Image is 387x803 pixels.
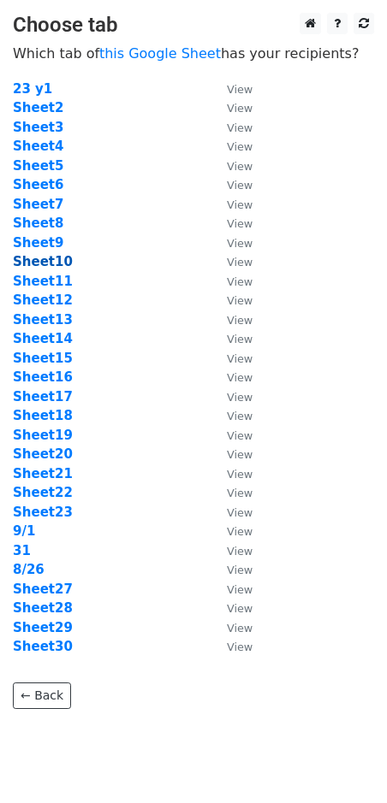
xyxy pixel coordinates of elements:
a: Sheet10 [13,254,73,269]
small: View [227,140,253,153]
a: 9/1 [13,523,35,539]
a: 8/26 [13,562,45,577]
a: View [210,408,253,423]
a: View [210,274,253,289]
a: View [210,543,253,558]
a: View [210,351,253,366]
small: View [227,160,253,173]
a: Sheet20 [13,446,73,462]
small: View [227,371,253,384]
h3: Choose tab [13,13,374,38]
a: Sheet18 [13,408,73,423]
a: View [210,197,253,212]
small: View [227,641,253,653]
a: Sheet2 [13,100,63,115]
small: View [227,102,253,115]
a: View [210,428,253,443]
a: View [210,331,253,346]
a: Sheet7 [13,197,63,212]
small: View [227,468,253,481]
a: View [210,505,253,520]
small: View [227,545,253,558]
a: View [210,620,253,635]
a: View [210,254,253,269]
strong: Sheet17 [13,389,73,404]
a: View [210,639,253,654]
a: Sheet8 [13,216,63,231]
a: Sheet5 [13,158,63,174]
a: View [210,485,253,500]
strong: Sheet3 [13,120,63,135]
small: View [227,622,253,635]
small: View [227,506,253,519]
a: View [210,235,253,251]
a: View [210,216,253,231]
small: View [227,564,253,576]
small: View [227,391,253,404]
a: Sheet12 [13,292,73,308]
a: Sheet11 [13,274,73,289]
a: View [210,177,253,192]
a: this Google Sheet [99,45,221,62]
a: Sheet9 [13,235,63,251]
a: View [210,389,253,404]
small: View [227,256,253,269]
a: Sheet30 [13,639,73,654]
small: View [227,294,253,307]
p: Which tab of has your recipients? [13,44,374,62]
small: View [227,352,253,365]
a: View [210,292,253,308]
small: View [227,448,253,461]
a: View [210,562,253,577]
strong: Sheet21 [13,466,73,481]
small: View [227,583,253,596]
a: Sheet13 [13,312,73,328]
a: View [210,81,253,97]
small: View [227,198,253,211]
strong: Sheet14 [13,331,73,346]
a: Sheet6 [13,177,63,192]
a: View [210,139,253,154]
iframe: Chat Widget [301,721,387,803]
small: View [227,487,253,499]
a: Sheet16 [13,369,73,385]
a: View [210,120,253,135]
a: Sheet19 [13,428,73,443]
a: Sheet29 [13,620,73,635]
a: Sheet23 [13,505,73,520]
small: View [227,333,253,345]
a: View [210,523,253,539]
a: View [210,446,253,462]
a: View [210,582,253,597]
small: View [227,429,253,442]
a: View [210,369,253,385]
a: View [210,158,253,174]
a: 31 [13,543,31,558]
a: View [210,600,253,616]
a: Sheet27 [13,582,73,597]
a: 23 y1 [13,81,52,97]
small: View [227,602,253,615]
a: Sheet22 [13,485,73,500]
